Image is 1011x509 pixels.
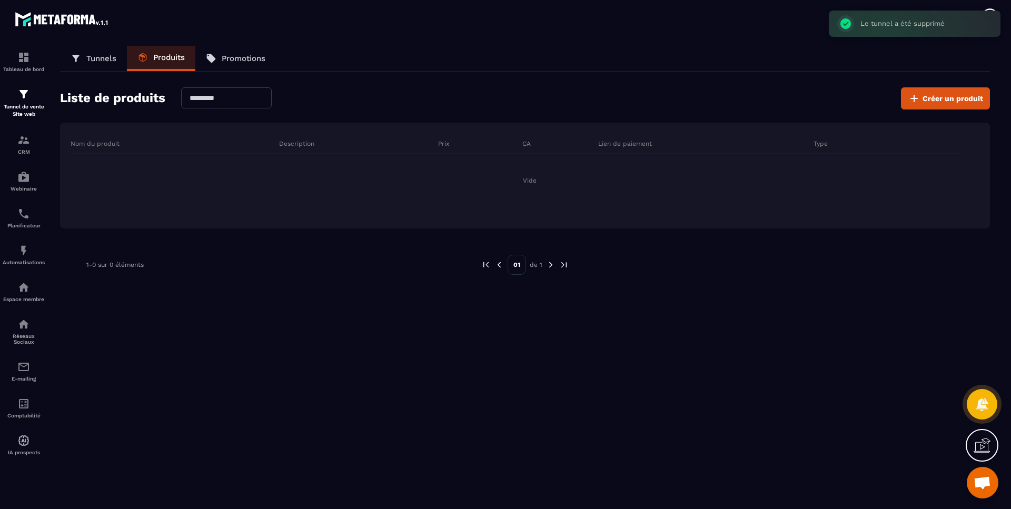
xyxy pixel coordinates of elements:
[3,80,45,126] a: formationformationTunnel de vente Site web
[3,310,45,353] a: social-networksocial-networkRéseaux Sociaux
[60,46,127,71] a: Tunnels
[494,260,504,270] img: prev
[559,260,569,270] img: next
[222,54,265,63] p: Promotions
[3,450,45,455] p: IA prospects
[3,333,45,345] p: Réseaux Sociaux
[546,260,556,270] img: next
[3,260,45,265] p: Automatisations
[17,318,30,331] img: social-network
[3,273,45,310] a: automationsautomationsEspace membre
[3,376,45,382] p: E-mailing
[17,397,30,410] img: accountant
[15,9,110,28] img: logo
[438,139,449,148] p: Prix
[901,87,990,109] button: Créer un produit
[3,186,45,192] p: Webinaire
[523,176,537,185] span: Vide
[17,361,30,373] img: email
[195,46,276,71] a: Promotions
[17,434,30,447] img: automations
[481,260,491,270] img: prev
[17,88,30,101] img: formation
[17,51,30,64] img: formation
[598,139,652,148] p: Lien de paiement
[3,149,45,155] p: CRM
[86,54,116,63] p: Tunnels
[522,139,531,148] p: CA
[17,207,30,220] img: scheduler
[17,171,30,183] img: automations
[3,199,45,236] a: schedulerschedulerPlanificateur
[3,223,45,228] p: Planificateur
[127,46,195,71] a: Produits
[3,126,45,163] a: formationformationCRM
[3,236,45,273] a: automationsautomationsAutomatisations
[60,87,165,109] h2: Liste de produits
[3,66,45,72] p: Tableau de bord
[3,296,45,302] p: Espace membre
[153,53,185,62] p: Produits
[17,134,30,146] img: formation
[814,139,828,148] p: Type
[923,93,983,104] span: Créer un produit
[967,467,998,498] div: Ouvrir le chat
[17,244,30,257] img: automations
[17,281,30,294] img: automations
[3,413,45,418] p: Comptabilité
[71,139,120,148] p: Nom du produit
[86,261,144,268] p: 1-0 sur 0 éléments
[279,139,314,148] p: Description
[3,163,45,199] a: automationsautomationsWebinaire
[508,255,526,275] p: 01
[3,103,45,118] p: Tunnel de vente Site web
[530,261,542,269] p: de 1
[3,43,45,80] a: formationformationTableau de bord
[3,353,45,390] a: emailemailE-mailing
[3,390,45,426] a: accountantaccountantComptabilité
